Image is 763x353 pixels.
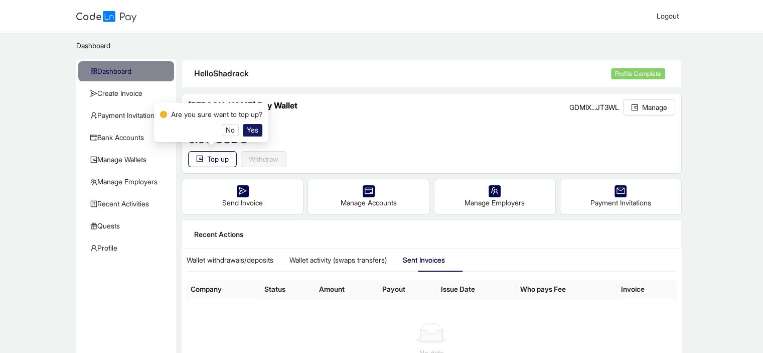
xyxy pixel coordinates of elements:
th: Amount [315,280,378,299]
span: Profile Complete [611,68,665,79]
span: user-add [90,112,97,119]
div: Send Invoice [182,179,303,214]
span: Yes [247,125,258,136]
th: Issue Date [437,280,516,299]
th: Payout [378,280,437,299]
span: Shadrack [213,68,249,78]
span: send [239,187,247,195]
span: Payment Invitations [90,105,166,126]
button: No [222,124,239,136]
span: Bank Accounts [90,128,166,148]
img: logo [76,11,136,23]
span: wallet [631,104,638,111]
span: Manage [642,102,667,113]
th: Who pays Fee [516,280,617,299]
span: team [491,187,499,195]
span: user [90,245,97,252]
span: wallet [196,155,203,162]
div: Hello [194,67,611,80]
span: No [226,125,235,136]
span: Dashboard [90,61,166,81]
span: mail [617,187,625,195]
div: Sent Invoices [403,255,445,266]
th: Invoice [617,280,677,299]
span: Quests [90,216,166,236]
h3: [PERSON_NAME] Pay Wallet [188,99,297,112]
div: Wallet activity (swaps transfers) [289,255,387,266]
button: walletManage [623,99,675,115]
button: Yes [243,124,262,136]
div: Manage Accounts [308,179,429,214]
span: gift [90,222,97,229]
button: walletTop up [188,151,237,167]
span: credit-card [90,134,97,141]
div: Manage Employers [434,179,555,214]
div: Wallet withdrawals/deposits [187,255,273,266]
span: Create Invoice [90,83,166,103]
span: Recent Activities [90,194,166,214]
div: Payment Invitations [560,179,681,214]
span: Top up [207,154,229,165]
span: Manage Wallets [90,150,166,170]
span: Dashboard [76,41,110,50]
span: Profile [90,238,166,258]
div: Are you sure want to top up? [171,109,262,120]
span: credit-card [365,187,373,195]
span: GDMIX...JT3WL [569,103,619,111]
span: wallet [90,156,97,163]
div: Recent Actions [194,229,669,240]
span: exclamation-circle [160,109,167,118]
span: send [90,90,97,97]
span: appstore [90,68,97,75]
a: walletManage [623,103,675,111]
th: Company [187,280,260,299]
span: team [90,178,97,185]
span: profile [90,200,97,207]
span: Manage Employers [90,172,166,192]
th: Status [260,280,315,299]
span: Logout [657,12,679,20]
a: Profile Complete [611,68,669,79]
